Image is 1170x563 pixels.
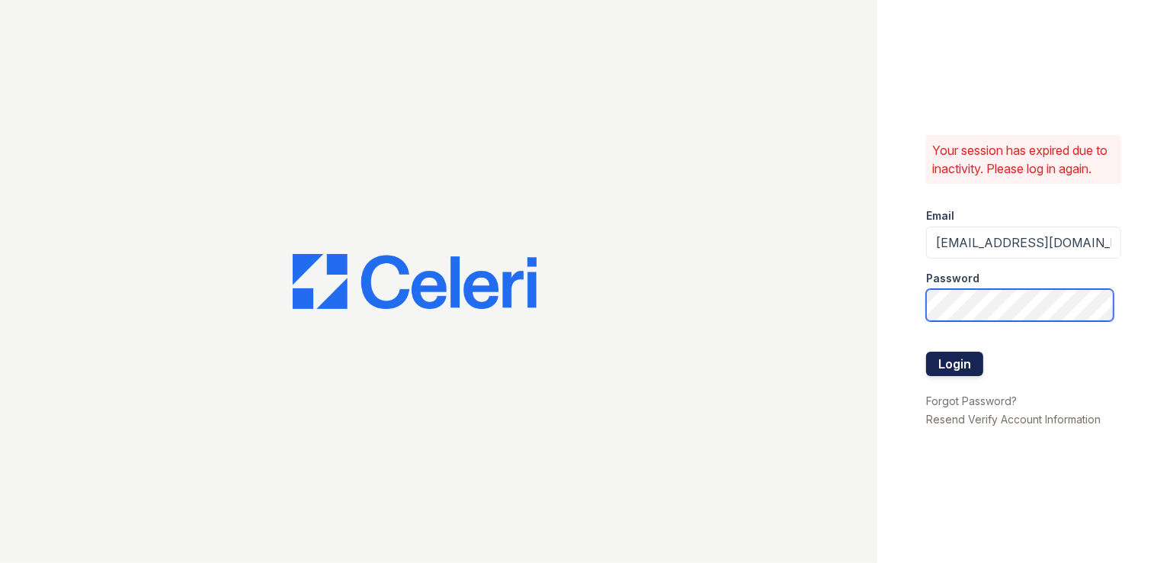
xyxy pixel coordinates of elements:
[926,394,1017,407] a: Forgot Password?
[926,352,983,376] button: Login
[932,141,1115,178] p: Your session has expired due to inactivity. Please log in again.
[293,254,537,309] img: CE_Logo_Blue-a8612792a0a2168367f1c8372b55b34899dd931a85d93a1a3d3e32e68fde9ad4.png
[926,413,1101,426] a: Resend Verify Account Information
[926,208,954,224] label: Email
[926,271,979,286] label: Password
